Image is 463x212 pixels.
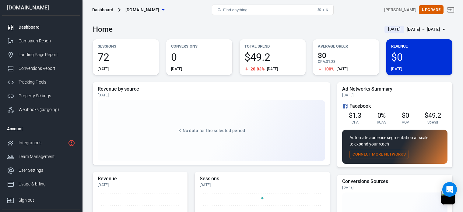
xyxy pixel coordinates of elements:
[2,5,80,10] div: [DOMAIN_NAME]
[318,52,374,59] span: $0
[442,182,457,197] div: Open Intercom Messenger
[444,2,458,17] a: Sign out
[318,59,326,64] span: CPA :
[2,62,80,75] a: Conversions Report
[2,191,80,207] a: Sign out
[2,150,80,163] a: Team Management
[425,112,441,119] span: $49.2
[352,120,359,125] span: CPA
[223,8,251,12] span: Find anything...
[2,121,80,136] li: Account
[19,38,75,44] div: Campaign Report
[249,67,265,71] span: -28.83%
[19,181,75,187] div: Usage & billing
[98,66,109,71] div: [DATE]
[342,185,447,190] div: [DATE]
[349,112,362,119] span: $1.3
[98,176,183,182] h5: Revenue
[391,52,447,62] span: $0
[384,7,416,13] div: Account id: PnsNbwHN
[19,24,75,31] div: Dashboard
[244,43,301,49] p: Total Spend
[171,66,182,71] div: [DATE]
[349,135,440,147] p: Automate audience segmentation at scale to expand your reach
[407,26,440,33] div: [DATE] － [DATE]
[342,102,348,110] svg: Facebook Ads
[171,43,227,49] p: Conversions
[92,7,113,13] div: Dashboard
[342,86,447,92] h5: Ad Networks Summary
[98,43,154,49] p: Sessions
[380,24,452,34] button: [DATE][DATE] － [DATE]
[19,197,75,203] div: Sign out
[391,43,447,49] p: Revenue
[98,52,154,62] span: 72
[98,93,325,98] div: [DATE]
[267,66,278,71] div: [DATE]
[402,120,409,125] span: AOV
[402,112,409,119] span: $0
[19,106,75,113] div: Webhooks (outgoing)
[98,86,325,92] h5: Revenue by source
[2,103,80,117] a: Webhooks (outgoing)
[19,153,75,160] div: Team Management
[183,128,245,133] span: No data for the selected period
[317,8,328,12] div: ⌘ + K
[212,5,334,15] button: Find anything...⌘ + K
[377,120,386,125] span: ROAS
[318,43,374,49] p: Average Order
[342,93,447,98] div: [DATE]
[19,52,75,58] div: Landing Page Report
[386,26,403,32] span: [DATE]
[19,79,75,85] div: Tracking Pixels
[349,150,409,159] button: Connect More Networks
[98,182,183,187] div: [DATE]
[2,34,80,48] a: Campaign Report
[19,167,75,174] div: User Settings
[337,66,348,71] div: [DATE]
[123,4,167,16] button: [DOMAIN_NAME]
[322,67,334,71] span: -100%
[19,140,65,146] div: Integrations
[2,177,80,191] a: Usage & billing
[427,120,438,125] span: Spend
[2,136,80,150] a: Integrations
[326,59,335,64] span: $1.23
[125,6,160,14] span: bytemarkdigi.com
[19,93,75,99] div: Property Settings
[68,139,75,147] svg: 1 networks not verified yet
[2,163,80,177] a: User Settings
[2,89,80,103] a: Property Settings
[2,48,80,62] a: Landing Page Report
[244,52,301,62] span: $49.2
[2,20,80,34] a: Dashboard
[93,25,113,34] h3: Home
[419,5,444,15] button: Upgrade
[342,178,447,185] h5: Conversions Sources
[2,75,80,89] a: Tracking Pixels
[342,102,447,110] div: Facebook
[200,176,325,182] h5: Sessions
[377,112,386,119] span: 0%
[171,52,227,62] span: 0
[19,65,75,72] div: Conversions Report
[391,66,402,71] div: [DATE]
[200,182,325,187] div: [DATE]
